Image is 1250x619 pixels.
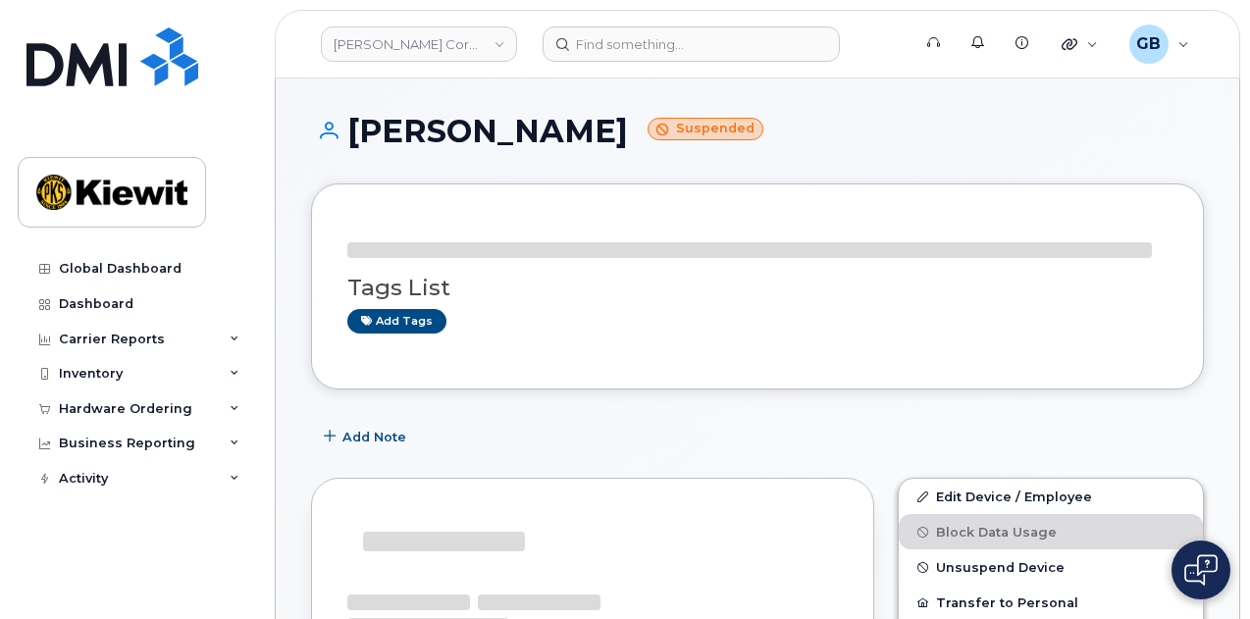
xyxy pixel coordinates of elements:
[648,118,763,140] small: Suspended
[347,309,446,334] a: Add tags
[311,114,1204,148] h1: [PERSON_NAME]
[899,514,1203,549] button: Block Data Usage
[1184,554,1218,586] img: Open chat
[311,419,423,454] button: Add Note
[347,276,1168,300] h3: Tags List
[342,428,406,446] span: Add Note
[899,549,1203,585] button: Unsuspend Device
[899,479,1203,514] a: Edit Device / Employee
[936,560,1065,575] span: Unsuspend Device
